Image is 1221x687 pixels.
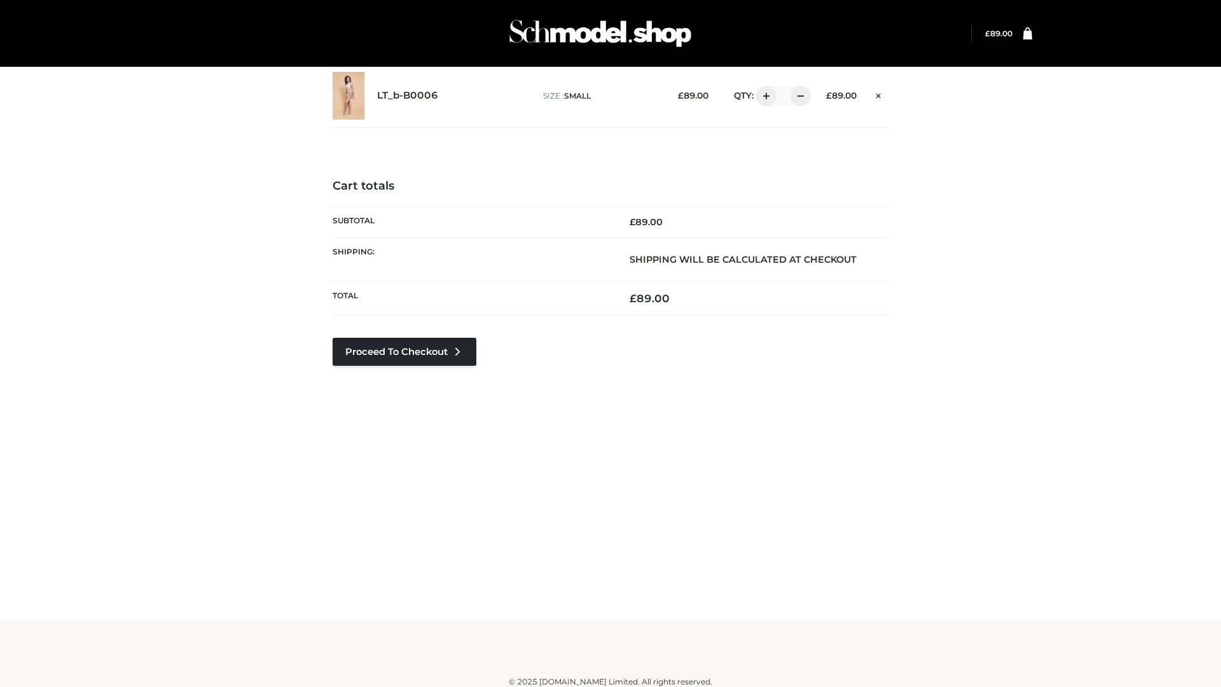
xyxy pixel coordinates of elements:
[333,338,476,366] a: Proceed to Checkout
[985,29,1012,38] bdi: 89.00
[630,216,663,228] bdi: 89.00
[333,206,610,237] th: Subtotal
[678,90,708,101] bdi: 89.00
[505,8,696,59] img: Schmodel Admin 964
[985,29,1012,38] a: £89.00
[630,254,857,265] strong: Shipping will be calculated at checkout
[333,282,610,316] th: Total
[333,179,888,193] h4: Cart totals
[630,216,635,228] span: £
[678,90,684,101] span: £
[333,237,610,281] th: Shipping:
[630,292,637,305] span: £
[543,90,658,102] p: size :
[564,91,591,101] span: SMALL
[630,292,670,305] bdi: 89.00
[333,72,364,120] img: LT_b-B0006 - SMALL
[721,86,806,106] div: QTY:
[869,86,888,102] a: Remove this item
[985,29,990,38] span: £
[377,90,438,102] a: LT_b-B0006
[826,90,857,101] bdi: 89.00
[826,90,832,101] span: £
